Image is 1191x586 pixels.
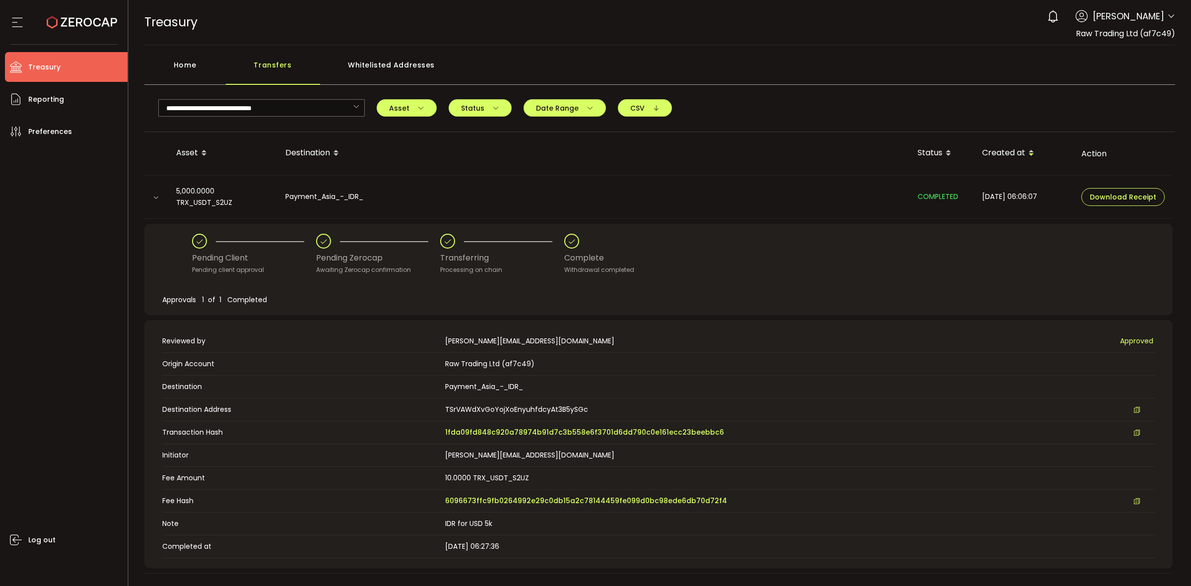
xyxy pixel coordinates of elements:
span: Reporting [28,92,64,107]
span: Preferences [28,125,72,139]
span: [DATE] 06:27:36 [445,541,499,551]
span: 10.0000 TRX_USDT_S2UZ [445,473,529,483]
span: Treasury [144,13,198,31]
button: Status [449,99,512,117]
button: CSV [618,99,672,117]
div: 5,000.0000 TRX_USDT_S2UZ [168,186,277,208]
span: Destination Address [162,404,440,415]
button: Asset [377,99,437,117]
span: 1fda09fd848c920a78974b91d7c3b558e6f3701d6dd790c0e161ecc23beebbc6 [445,427,724,438]
span: Download Receipt [1090,194,1156,200]
span: Transaction Hash [162,427,440,438]
div: Awaiting Zerocap confirmation [316,265,440,275]
button: Date Range [524,99,606,117]
div: Action [1073,148,1173,159]
div: Payment_Asia_-_IDR_ [277,191,910,202]
span: IDR for USD 5k [445,519,492,528]
span: Fee Hash [162,496,440,506]
span: TSrVAWdXvGoYojXoEnyuhfdcyAt3B5ySGc [445,404,588,415]
span: Completed at [162,541,440,552]
span: Status [461,105,499,112]
span: Treasury [28,60,61,74]
div: Transfers [226,55,320,85]
span: Note [162,519,440,529]
span: Approvals 1 of 1 Completed [162,295,267,305]
span: Reviewed by [162,336,440,346]
div: Pending client approval [192,265,316,275]
span: Date Range [536,105,594,112]
span: COMPLETED [918,192,958,201]
span: Fee Amount [162,473,440,483]
span: CSV [630,105,660,112]
span: [PERSON_NAME][EMAIL_ADDRESS][DOMAIN_NAME] [445,450,614,460]
div: Withdrawal completed [564,265,634,275]
div: Asset [168,145,277,162]
div: [DATE] 06:06:07 [974,191,1073,202]
div: Complete [564,249,634,267]
button: Download Receipt [1081,188,1165,206]
span: Origin Account [162,359,440,369]
span: Initiator [162,450,440,460]
div: Transferring [440,249,564,267]
span: Raw Trading Ltd (af7c49) [1076,28,1175,39]
span: Approved [1120,336,1153,346]
div: Whitelisted Addresses [320,55,463,85]
span: Asset [389,105,424,112]
span: Destination [162,382,440,392]
span: Payment_Asia_-_IDR_ [445,382,523,391]
div: Pending Client [192,249,316,267]
span: Log out [28,533,56,547]
span: [PERSON_NAME][EMAIL_ADDRESS][DOMAIN_NAME] [445,336,614,346]
iframe: Chat Widget [1141,538,1191,586]
span: [PERSON_NAME] [1093,9,1164,23]
div: Home [144,55,226,85]
div: Destination [277,145,910,162]
span: Raw Trading Ltd (af7c49) [445,359,534,369]
div: Pending Zerocap [316,249,440,267]
span: 6096673ffc9fb0264992e29c0db15a2c78144459fe099d0bc98ede6db70d72f4 [445,496,727,506]
div: Processing on chain [440,265,564,275]
div: Created at [974,145,1073,162]
div: Status [910,145,974,162]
